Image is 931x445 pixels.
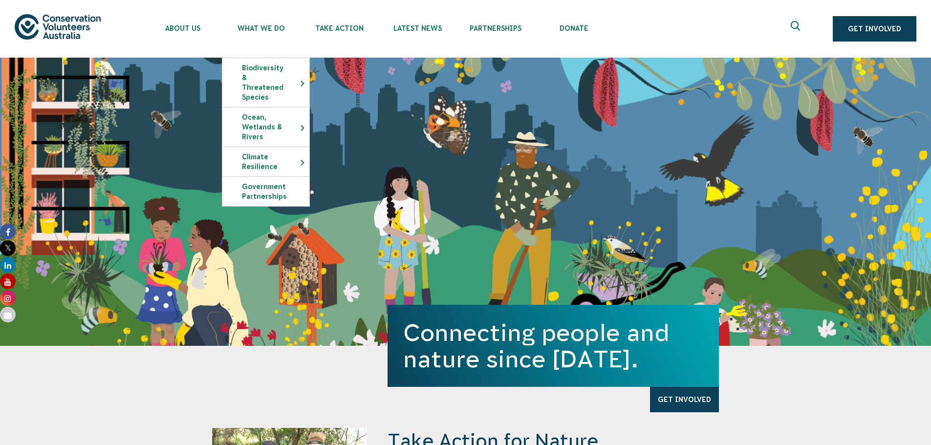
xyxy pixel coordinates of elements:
span: What We Do [222,24,300,32]
span: About Us [144,24,222,32]
a: Get Involved [833,16,916,42]
li: Ocean, Wetlands & Rivers [222,107,310,147]
a: Climate Resilience [222,147,309,176]
img: logo.svg [15,14,101,39]
a: Government Partnerships [222,177,309,206]
li: Biodiversity & Threatened Species [222,58,310,107]
a: Get Involved [650,387,719,412]
span: Partnerships [456,24,535,32]
span: Expand search box [791,21,803,37]
button: Expand search box Close search box [785,17,808,41]
h1: Connecting people and nature since [DATE]. [403,319,703,372]
span: Donate [535,24,613,32]
a: Biodiversity & Threatened Species [222,58,309,107]
span: Take Action [300,24,378,32]
a: Ocean, Wetlands & Rivers [222,107,309,147]
li: Climate Resilience [222,147,310,176]
span: Latest News [378,24,456,32]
